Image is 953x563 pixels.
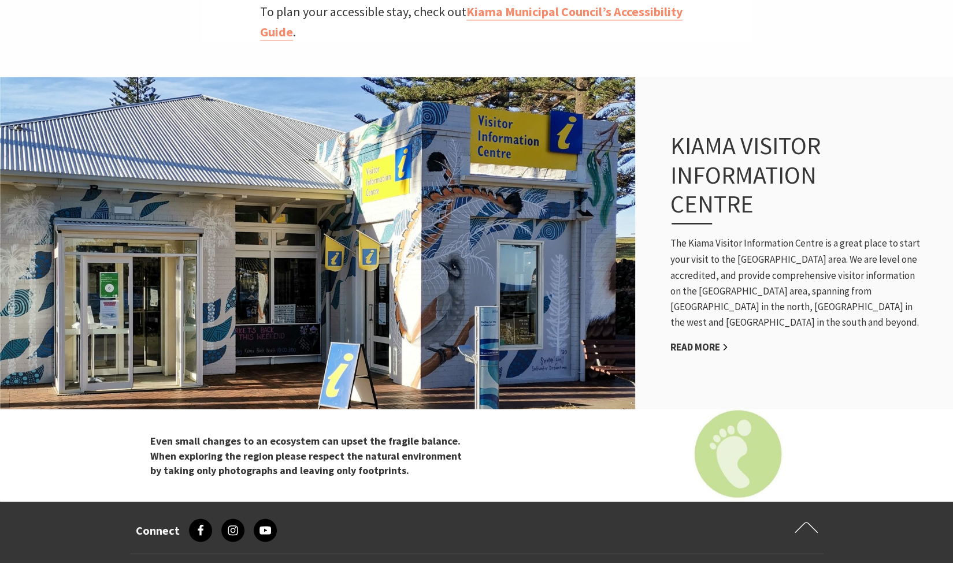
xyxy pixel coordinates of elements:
h3: Connect [136,523,180,537]
strong: Even small changes to an ecosystem can upset the fragile balance. When exploring the region pleas... [150,434,462,476]
a: Kiama Municipal Council’s Accessibility Guide [260,3,683,40]
a: Read More [670,340,728,353]
p: To plan your accessible stay, check out . [260,2,694,42]
p: The Kiama Visitor Information Centre is a great place to start your visit to the [GEOGRAPHIC_DATA... [670,236,924,330]
h3: Kiama Visitor Information Centre [670,131,899,224]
